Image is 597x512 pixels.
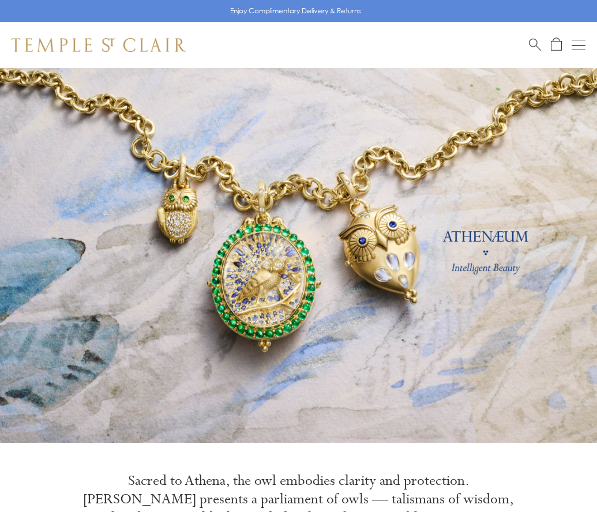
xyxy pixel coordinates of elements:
img: Temple St. Clair [12,38,186,52]
a: Open Shopping Bag [551,37,562,52]
button: Open navigation [572,38,585,52]
a: Search [529,37,541,52]
p: Enjoy Complimentary Delivery & Returns [230,5,361,17]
